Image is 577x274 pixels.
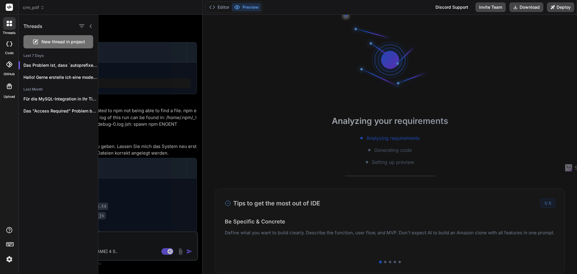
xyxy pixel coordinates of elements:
label: threads [3,30,16,35]
p: Das "Access Required" Problem bei Vercel liegt... [23,108,98,114]
p: Das Problem ist, dass `autoprefixer` fehlt. Ich... [23,62,98,68]
span: New thread in project [41,39,85,45]
button: Preview [232,3,261,11]
img: settings [4,254,14,264]
button: Download [509,2,543,12]
label: GitHub [4,72,15,77]
button: Invite Team [475,2,506,12]
h2: Last 7 Days [19,53,98,58]
div: Discord Support [432,2,472,12]
label: Upload [4,94,15,99]
h1: Threads [23,23,42,30]
p: Für die MySQL-Integration in Ihr Ticketsystem benötigen... [23,96,98,102]
button: Deploy [547,2,574,12]
h2: Last Month [19,87,98,92]
p: Hallo! Gerne erstelle ich eine moderne Warteseite... [23,74,98,80]
button: Editor [207,3,232,11]
span: crm_pdf [23,5,44,11]
label: code [5,51,14,56]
